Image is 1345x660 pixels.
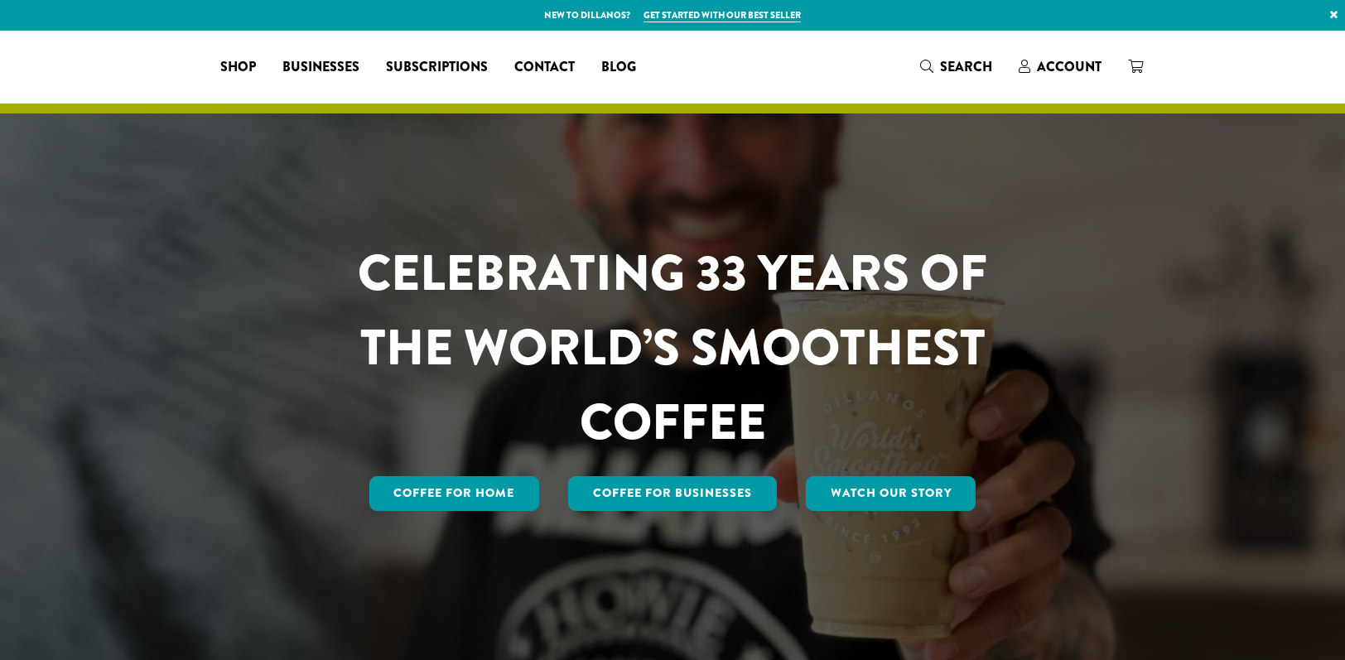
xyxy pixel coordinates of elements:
[806,476,976,511] a: Watch Our Story
[369,476,540,511] a: Coffee for Home
[1037,57,1102,76] span: Account
[601,57,636,78] span: Blog
[207,54,269,80] a: Shop
[309,236,1036,460] h1: CELEBRATING 33 YEARS OF THE WORLD’S SMOOTHEST COFFEE
[514,57,575,78] span: Contact
[220,57,256,78] span: Shop
[282,57,359,78] span: Businesses
[568,476,777,511] a: Coffee For Businesses
[907,53,1005,80] a: Search
[644,8,801,22] a: Get started with our best seller
[386,57,488,78] span: Subscriptions
[940,57,992,76] span: Search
